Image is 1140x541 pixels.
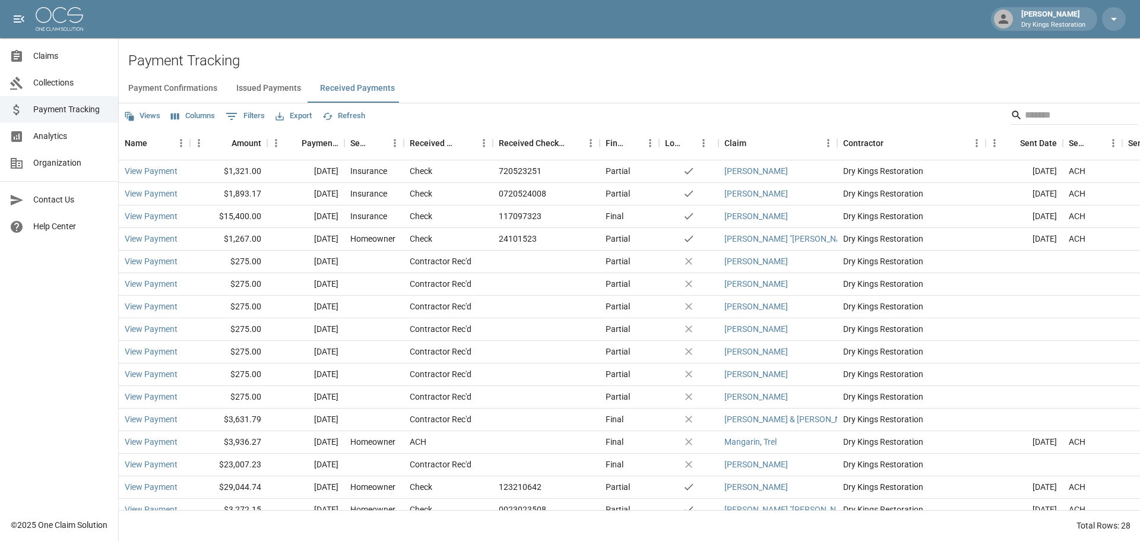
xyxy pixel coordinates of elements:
[606,126,625,160] div: Final/Partial
[215,135,232,151] button: Sort
[319,107,368,125] button: Refresh
[410,233,432,245] div: Check
[724,458,788,470] a: [PERSON_NAME]
[499,210,541,222] div: 117097323
[267,499,344,521] div: [DATE]
[119,74,227,103] button: Payment Confirmations
[843,126,883,160] div: Contractor
[33,130,109,143] span: Analytics
[267,341,344,363] div: [DATE]
[125,481,178,493] a: View Payment
[128,52,1140,69] h2: Payment Tracking
[125,255,178,267] a: View Payment
[837,454,986,476] div: Dry Kings Restoration
[350,504,395,515] div: Homeowner
[659,126,718,160] div: Lockbox
[1069,504,1085,515] div: ACH
[1069,165,1085,177] div: ACH
[33,77,109,89] span: Collections
[190,318,267,341] div: $275.00
[311,74,404,103] button: Received Payments
[344,126,404,160] div: Sender
[1011,106,1138,127] div: Search
[190,160,267,183] div: $1,321.00
[190,273,267,296] div: $275.00
[386,134,404,152] button: Menu
[606,165,630,177] div: Partial
[837,273,986,296] div: Dry Kings Restoration
[986,126,1063,160] div: Sent Date
[172,134,190,152] button: Menu
[606,255,630,267] div: Partial
[190,431,267,454] div: $3,936.27
[125,165,178,177] a: View Payment
[190,409,267,431] div: $3,631.79
[119,126,190,160] div: Name
[724,255,788,267] a: [PERSON_NAME]
[606,391,630,403] div: Partial
[267,134,285,152] button: Menu
[125,233,178,245] a: View Payment
[267,296,344,318] div: [DATE]
[606,300,630,312] div: Partial
[837,160,986,183] div: Dry Kings Restoration
[458,135,475,151] button: Sort
[410,278,471,290] div: Contractor Rec'd
[968,134,986,152] button: Menu
[724,504,923,515] a: [PERSON_NAME] "[PERSON_NAME]" [PERSON_NAME]
[1016,8,1090,30] div: [PERSON_NAME]
[267,160,344,183] div: [DATE]
[273,107,315,125] button: Export
[1104,134,1122,152] button: Menu
[606,323,630,335] div: Partial
[267,454,344,476] div: [DATE]
[606,481,630,493] div: Partial
[410,346,471,357] div: Contractor Rec'd
[1069,436,1085,448] div: ACH
[168,107,218,125] button: Select columns
[410,368,471,380] div: Contractor Rec'd
[125,278,178,290] a: View Payment
[410,126,458,160] div: Received Method
[125,188,178,200] a: View Payment
[724,368,788,380] a: [PERSON_NAME]
[837,386,986,409] div: Dry Kings Restoration
[267,363,344,386] div: [DATE]
[837,205,986,228] div: Dry Kings Restoration
[190,386,267,409] div: $275.00
[837,341,986,363] div: Dry Kings Restoration
[33,194,109,206] span: Contact Us
[410,255,471,267] div: Contractor Rec'd
[695,134,712,152] button: Menu
[606,458,623,470] div: Final
[33,157,109,169] span: Organization
[190,363,267,386] div: $275.00
[986,228,1063,251] div: [DATE]
[1003,135,1020,151] button: Sort
[641,134,659,152] button: Menu
[1069,188,1085,200] div: ACH
[267,273,344,296] div: [DATE]
[837,126,986,160] div: Contractor
[410,458,471,470] div: Contractor Rec'd
[837,296,986,318] div: Dry Kings Restoration
[1069,481,1085,493] div: ACH
[837,499,986,521] div: Dry Kings Restoration
[724,233,923,245] a: [PERSON_NAME] "[PERSON_NAME]" [PERSON_NAME]
[1076,520,1130,531] div: Total Rows: 28
[190,183,267,205] div: $1,893.17
[121,107,163,125] button: Views
[410,323,471,335] div: Contractor Rec'd
[606,413,623,425] div: Final
[190,134,208,152] button: Menu
[190,341,267,363] div: $275.00
[499,126,565,160] div: Received Check Number
[606,188,630,200] div: Partial
[267,183,344,205] div: [DATE]
[986,134,1003,152] button: Menu
[1069,210,1085,222] div: ACH
[267,251,344,273] div: [DATE]
[125,504,178,515] a: View Payment
[600,126,659,160] div: Final/Partial
[7,7,31,31] button: open drawer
